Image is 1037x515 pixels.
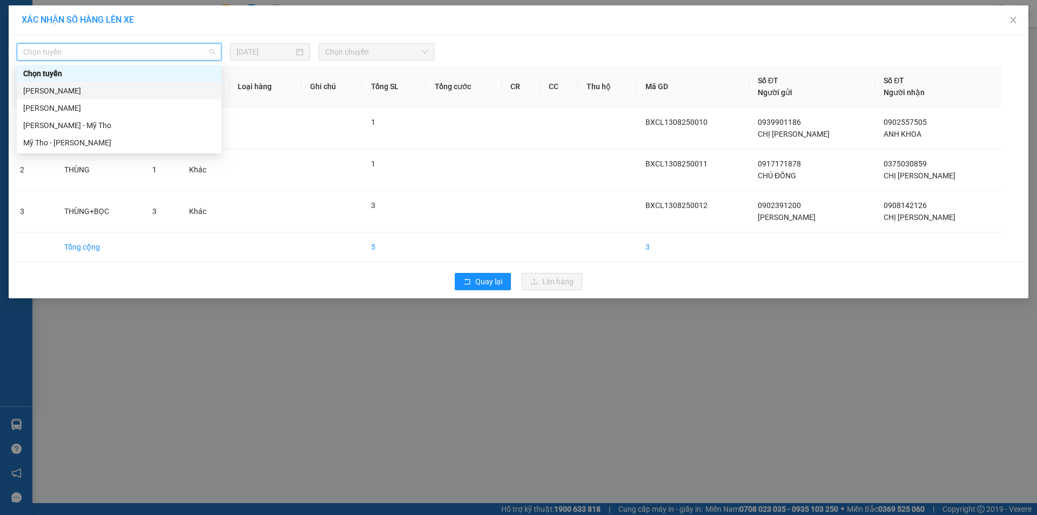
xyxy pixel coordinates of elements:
span: 3 [371,201,375,210]
th: CC [540,66,578,108]
div: 0902391200 [9,48,96,63]
span: Gửi: [9,10,26,22]
input: 13/08/2025 [237,46,294,58]
span: Quay lại [475,276,502,287]
td: Khác [180,191,230,232]
td: Tổng cộng [56,232,144,262]
span: 0939901186 [758,118,801,126]
span: 0908142126 [884,201,927,210]
span: ĐẦU CAO TỐC [9,63,95,101]
span: CHỊ [PERSON_NAME] [884,213,955,222]
td: 3 [11,191,56,232]
span: 0902391200 [758,201,801,210]
th: Loại hàng [229,66,301,108]
div: [PERSON_NAME] [23,85,215,97]
td: 5 [362,232,426,262]
td: THÙNG+BỌC [56,191,144,232]
span: CHỊ [PERSON_NAME] [758,130,830,138]
th: Tổng SL [362,66,426,108]
div: Mỹ Tho - [PERSON_NAME] [23,137,215,149]
td: 1 [11,108,56,149]
span: XÁC NHẬN SỐ HÀNG LÊN XE [22,15,134,25]
td: 3 [637,232,749,262]
div: CHỊ [PERSON_NAME] [103,34,213,46]
span: Số ĐT [758,76,778,85]
th: STT [11,66,56,108]
span: Chọn chuyến [325,44,428,60]
span: Chọn tuyến [23,44,215,60]
div: [PERSON_NAME] [9,35,96,48]
th: CR [502,66,540,108]
span: 3 [152,207,157,216]
span: 0375030859 [884,159,927,168]
span: 1 [371,118,375,126]
div: Cao Lãnh - Hồ Chí Minh [17,82,221,99]
div: [GEOGRAPHIC_DATA] [103,9,213,34]
span: close [1009,16,1018,24]
span: rollback [463,278,471,286]
th: Thu hộ [578,66,637,108]
span: BXCL1308250010 [645,118,708,126]
span: 0902557505 [884,118,927,126]
div: Hồ Chí Minh - Cao Lãnh [17,99,221,117]
div: Chọn tuyến [17,65,221,82]
th: Ghi chú [301,66,362,108]
div: Mỹ Tho - Cao Lãnh [17,134,221,151]
span: CHỊ [PERSON_NAME] [884,171,955,180]
span: ANH KHOA [884,130,921,138]
td: 2 [11,149,56,191]
th: Tổng cước [426,66,502,108]
span: DĐ: [9,69,25,81]
td: Khác [180,149,230,191]
span: Số ĐT [884,76,904,85]
div: BX [PERSON_NAME] [9,9,96,35]
button: Close [998,5,1028,36]
span: 1 [371,159,375,168]
div: Chọn tuyến [23,68,215,79]
span: BXCL1308250012 [645,201,708,210]
div: [PERSON_NAME] - Mỹ Tho [23,119,215,131]
div: 0908142126 [103,46,213,62]
button: uploadLên hàng [522,273,582,290]
span: CHÚ ĐỒNG [758,171,796,180]
th: Mã GD [637,66,749,108]
span: Người gửi [758,88,792,97]
div: Cao Lãnh - Mỹ Tho [17,117,221,134]
td: THÙNG [56,149,144,191]
div: [PERSON_NAME] [23,102,215,114]
span: 1 [152,165,157,174]
span: [PERSON_NAME] [758,213,816,222]
span: 0917171878 [758,159,801,168]
span: Người nhận [884,88,925,97]
span: Nhận: [103,9,129,21]
button: rollbackQuay lại [455,273,511,290]
span: BXCL1308250011 [645,159,708,168]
